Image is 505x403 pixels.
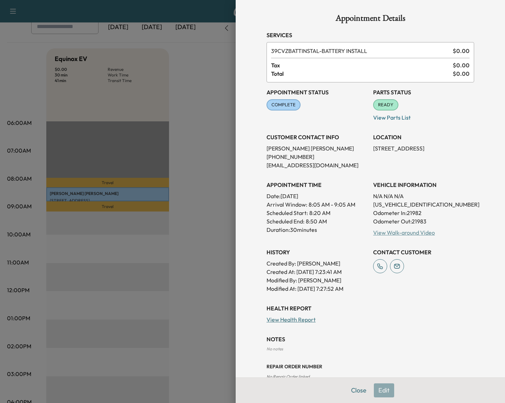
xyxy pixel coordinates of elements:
span: $ 0.00 [453,47,470,55]
span: $ 0.00 [453,69,470,78]
h3: Appointment Status [267,88,368,96]
p: Created By : [PERSON_NAME] [267,259,368,268]
h3: APPOINTMENT TIME [267,181,368,189]
p: Arrival Window: [267,200,368,209]
h3: CUSTOMER CONTACT INFO [267,133,368,141]
p: 8:50 AM [306,217,327,226]
p: 8:20 AM [309,209,330,217]
p: Scheduled Start: [267,209,308,217]
h3: Repair Order number [267,363,474,370]
a: View Walk-around Video [373,229,435,236]
span: COMPLETE [267,101,300,108]
div: No notes [267,346,474,352]
h3: CONTACT CUSTOMER [373,248,474,256]
span: Tax [271,61,453,69]
span: No Repair Order linked [267,374,310,379]
span: Total [271,69,453,78]
button: Close [346,383,371,397]
h3: Services [267,31,474,39]
span: $ 0.00 [453,61,470,69]
p: View Parts List [373,110,474,122]
span: READY [374,101,398,108]
a: View Health Report [267,316,316,323]
p: Scheduled End: [267,217,304,226]
p: Odometer In: 21982 [373,209,474,217]
p: Odometer Out: 21983 [373,217,474,226]
h3: VEHICLE INFORMATION [373,181,474,189]
h3: History [267,248,368,256]
h3: Parts Status [373,88,474,96]
span: BATTERY INSTALL [271,47,450,55]
p: Duration: 30 minutes [267,226,368,234]
span: 8:05 AM - 9:05 AM [309,200,355,209]
p: N/A N/A N/A [373,192,474,200]
p: Modified At : [DATE] 7:27:52 AM [267,284,368,293]
h3: LOCATION [373,133,474,141]
p: [STREET_ADDRESS] [373,144,474,153]
p: Created At : [DATE] 7:23:41 AM [267,268,368,276]
p: [PHONE_NUMBER] [267,153,368,161]
p: [EMAIL_ADDRESS][DOMAIN_NAME] [267,161,368,169]
p: [PERSON_NAME] [PERSON_NAME] [267,144,368,153]
p: [US_VEHICLE_IDENTIFICATION_NUMBER] [373,200,474,209]
h3: Health Report [267,304,474,313]
h1: Appointment Details [267,14,474,25]
h3: NOTES [267,335,474,343]
p: Modified By : [PERSON_NAME] [267,276,368,284]
p: Date: [DATE] [267,192,368,200]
